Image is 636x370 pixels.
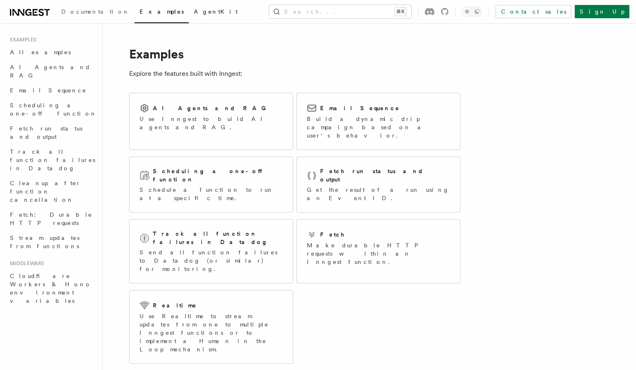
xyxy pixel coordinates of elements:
a: Fetch: Durable HTTP requests [7,207,97,230]
h2: Fetch run status and output [320,167,450,184]
a: Cloudflare Workers & Hono environment variables [7,268,97,308]
span: Cleanup after function cancellation [10,180,81,203]
span: All examples [10,49,71,56]
button: Search...⌘K [269,5,411,18]
a: Sign Up [575,5,629,18]
span: Stream updates from functions [10,235,79,249]
p: Get the result of a run using an Event ID. [307,186,450,202]
a: RealtimeUse Realtime to stream updates from one to multiple Inngest functions or to implement a H... [129,290,293,364]
span: Track all function failures in Datadog [10,148,95,172]
span: Cloudflare Workers & Hono environment variables [10,273,92,304]
h2: Track all function failures in Datadog [153,230,283,246]
a: Cleanup after function cancellation [7,176,97,207]
a: Scheduling a one-off function [7,98,97,121]
span: AgentKit [194,8,238,15]
span: AI Agents and RAG [10,64,91,79]
a: FetchMake durable HTTP requests within an Inngest function. [296,219,460,283]
h2: Realtime [153,301,197,310]
button: Toggle dark mode [462,7,482,17]
span: Middleware [7,260,44,267]
a: All examples [7,45,97,60]
a: AI Agents and RAG [7,60,97,83]
kbd: ⌘K [395,7,406,16]
p: Build a dynamic drip campaign based on a user's behavior. [307,115,450,140]
p: Explore the features built with Inngest: [129,68,460,80]
a: Examples [135,2,189,23]
a: Track all function failures in Datadog [7,144,97,176]
span: Email Sequence [10,87,87,94]
span: Documentation [61,8,130,15]
p: Schedule a function to run at a specific time. [140,186,283,202]
a: Documentation [56,2,135,22]
p: Send all function failures to Datadog (or similar) for monitoring. [140,248,283,273]
a: Stream updates from functions [7,230,97,254]
a: Track all function failures in DatadogSend all function failures to Datadog (or similar) for moni... [129,219,293,283]
h2: Email Sequence [320,104,400,112]
span: Fetch: Durable HTTP requests [10,211,92,226]
a: Fetch run status and outputGet the result of a run using an Event ID. [296,157,460,213]
h2: Scheduling a one-off function [153,167,283,184]
span: Scheduling a one-off function [10,102,97,117]
span: Fetch run status and output [10,125,82,140]
a: Email SequenceBuild a dynamic drip campaign based on a user's behavior. [296,93,460,150]
p: Make durable HTTP requests within an Inngest function. [307,241,450,266]
a: Fetch run status and output [7,121,97,144]
a: Contact sales [496,5,571,18]
h2: AI Agents and RAG [153,104,270,112]
h1: Examples [129,46,460,61]
span: Examples [7,36,36,43]
h2: Fetch [320,230,345,239]
a: AgentKit [189,2,243,22]
p: Use Inngest to build AI agents and RAG. [140,115,283,131]
span: Examples [140,8,184,15]
a: Email Sequence [7,83,97,98]
a: Scheduling a one-off functionSchedule a function to run at a specific time. [129,157,293,213]
a: AI Agents and RAGUse Inngest to build AI agents and RAG. [129,93,293,150]
p: Use Realtime to stream updates from one to multiple Inngest functions or to implement a Human in ... [140,312,283,353]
